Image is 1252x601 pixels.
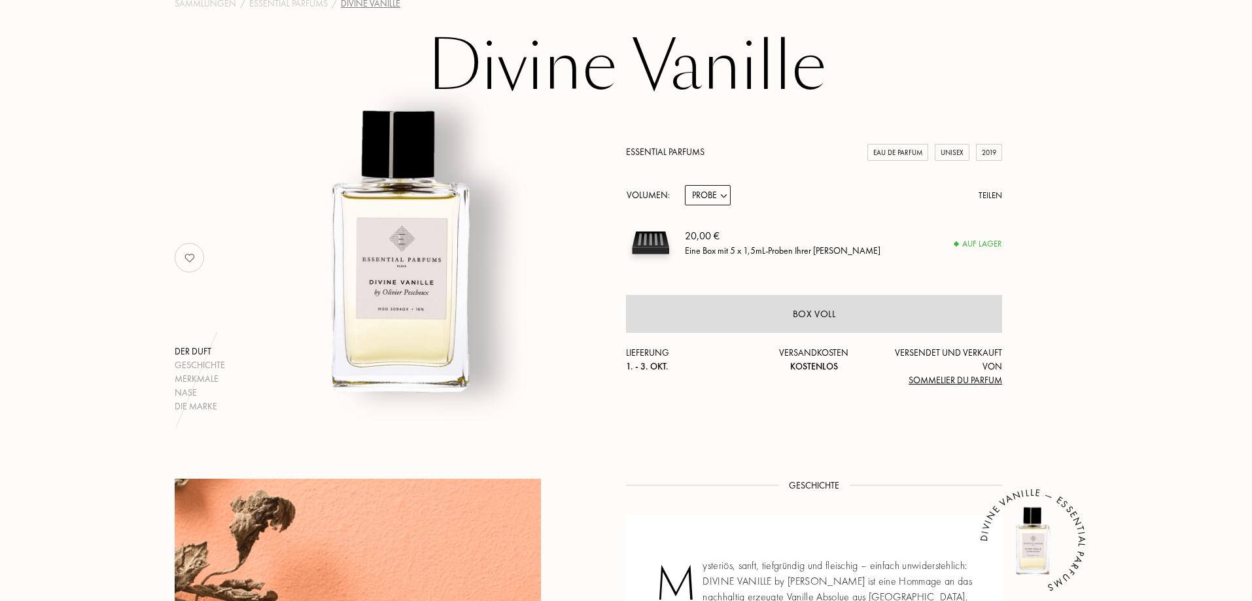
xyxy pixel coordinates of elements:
[239,90,563,413] img: Divine Vanille Essential Parfums
[626,360,669,372] span: 1. - 3. Okt.
[752,346,877,373] div: Versandkosten
[867,144,928,162] div: Eau de Parfum
[299,31,953,103] h1: Divine Vanille
[177,245,203,271] img: no_like_p.png
[626,346,752,373] div: Lieferung
[979,189,1002,202] div: Teilen
[935,144,969,162] div: Unisex
[626,185,677,205] div: Volumen:
[175,372,225,386] div: Merkmale
[954,237,1002,250] div: Auf Lager
[685,228,880,244] div: 20,00 €
[685,244,880,258] div: Eine Box mit 5 x 1,5mL-Proben Ihrer [PERSON_NAME]
[976,144,1002,162] div: 2019
[790,360,838,372] span: Kostenlos
[175,386,225,400] div: Nase
[175,400,225,413] div: Die Marke
[175,358,225,372] div: Geschichte
[793,307,836,322] div: Box voll
[626,146,704,158] a: Essential Parfums
[994,502,1072,581] img: Divine Vanille
[626,218,675,267] img: sample box
[909,374,1002,386] span: Sommelier du Parfum
[175,345,225,358] div: Der Duft
[877,346,1002,387] div: Versendet und verkauft von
